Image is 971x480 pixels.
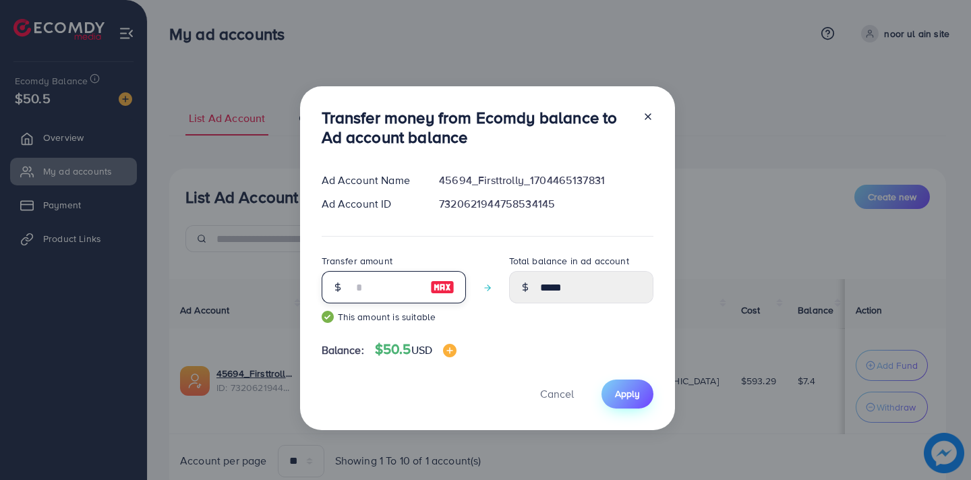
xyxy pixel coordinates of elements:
[523,380,591,409] button: Cancel
[375,341,457,358] h4: $50.5
[311,196,429,212] div: Ad Account ID
[509,254,629,268] label: Total balance in ad account
[428,196,664,212] div: 7320621944758534145
[430,279,454,295] img: image
[428,173,664,188] div: 45694_Firsttrolly_1704465137831
[322,310,466,324] small: This amount is suitable
[322,108,632,147] h3: Transfer money from Ecomdy balance to Ad account balance
[322,311,334,323] img: guide
[322,254,392,268] label: Transfer amount
[311,173,429,188] div: Ad Account Name
[322,342,364,358] span: Balance:
[540,386,574,401] span: Cancel
[601,380,653,409] button: Apply
[411,342,432,357] span: USD
[443,344,457,357] img: image
[615,387,640,400] span: Apply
